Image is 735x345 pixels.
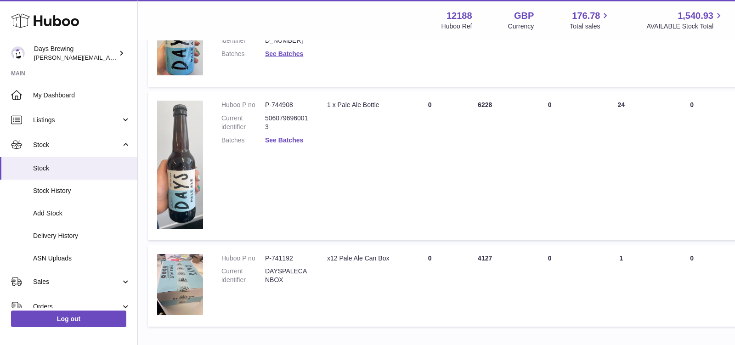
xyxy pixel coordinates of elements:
[221,101,265,109] dt: Huboo P no
[265,136,303,144] a: See Batches
[458,5,513,87] td: 15618
[327,254,393,263] div: x12 Pale Ale Can Box
[33,232,130,240] span: Delivery History
[508,22,534,31] div: Currency
[221,267,265,284] dt: Current identifier
[265,254,309,263] dd: P-741192
[157,14,203,75] img: product image
[33,302,121,311] span: Orders
[11,46,25,60] img: greg@daysbrewing.com
[587,5,656,87] td: 24
[221,114,265,131] dt: Current identifier
[34,54,184,61] span: [PERSON_NAME][EMAIL_ADDRESS][DOMAIN_NAME]
[157,101,203,228] img: product image
[221,254,265,263] dt: Huboo P no
[447,10,472,22] strong: 12188
[33,91,130,100] span: My Dashboard
[690,101,694,108] span: 0
[678,10,713,22] span: 1,540.93
[570,10,611,31] a: 176.78 Total sales
[458,91,513,240] td: 6228
[513,5,587,87] td: 0
[441,22,472,31] div: Huboo Ref
[221,136,265,145] dt: Batches
[513,91,587,240] td: 0
[33,209,130,218] span: Add Stock
[690,255,694,262] span: 0
[513,245,587,327] td: 0
[265,267,309,284] dd: DAYSPALECANBOX
[587,91,656,240] td: 24
[265,50,303,57] a: See Batches
[33,116,121,124] span: Listings
[33,254,130,263] span: ASN Uploads
[34,45,117,62] div: Days Brewing
[402,245,458,327] td: 0
[570,22,611,31] span: Total sales
[327,101,393,109] div: 1 x Pale Ale Bottle
[265,114,309,131] dd: 5060796960013
[265,101,309,109] dd: P-744908
[458,245,513,327] td: 4127
[33,164,130,173] span: Stock
[646,10,724,31] a: 1,540.93 AVAILABLE Stock Total
[33,277,121,286] span: Sales
[157,254,203,315] img: product image
[514,10,534,22] strong: GBP
[587,245,656,327] td: 1
[402,91,458,240] td: 0
[33,187,130,195] span: Stock History
[221,50,265,58] dt: Batches
[402,5,458,87] td: 0
[572,10,600,22] span: 176.78
[646,22,724,31] span: AVAILABLE Stock Total
[11,311,126,327] a: Log out
[33,141,121,149] span: Stock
